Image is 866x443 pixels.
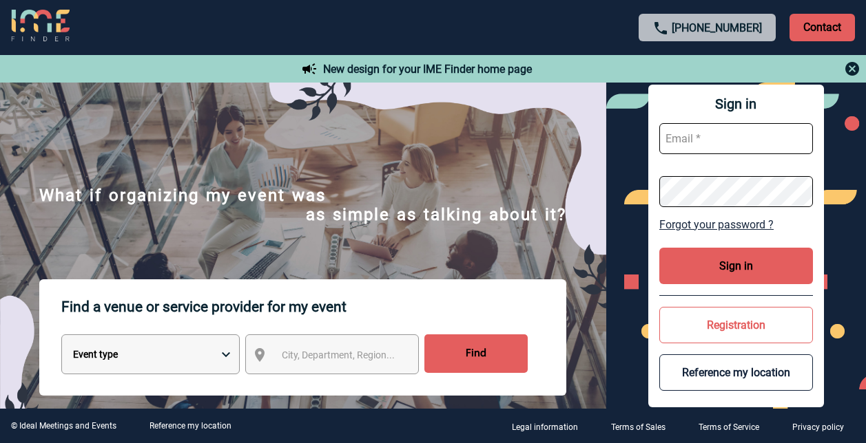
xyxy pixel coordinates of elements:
[672,21,762,34] a: [PHONE_NUMBER]
[150,421,231,431] a: Reference my location
[659,307,813,343] button: Registration
[659,354,813,391] button: Reference my location
[688,420,781,433] a: Terms of Service
[659,218,813,231] a: Forgot your password ?
[512,422,578,432] p: Legal information
[790,14,855,41] p: Contact
[652,20,669,36] img: call-24-px.png
[699,422,759,432] p: Terms of Service
[501,420,600,433] a: Legal information
[792,422,844,432] p: Privacy policy
[11,421,116,431] div: © Ideal Meetings and Events
[424,334,528,373] input: Find
[611,422,666,432] p: Terms of Sales
[781,420,866,433] a: Privacy policy
[659,123,813,154] input: Email *
[659,96,813,112] span: Sign in
[61,279,566,334] p: Find a venue or service provider for my event
[282,349,395,360] span: City, Department, Region...
[600,420,688,433] a: Terms of Sales
[659,248,813,284] button: Sign in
